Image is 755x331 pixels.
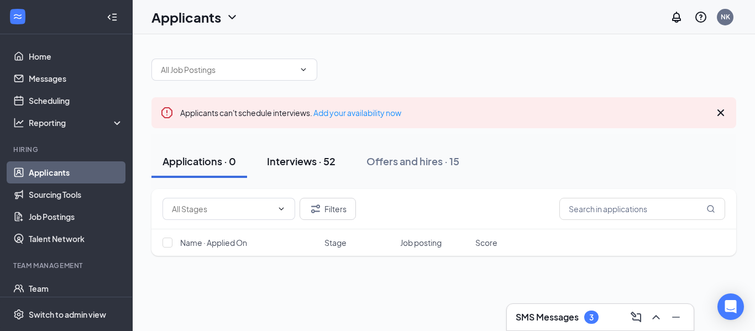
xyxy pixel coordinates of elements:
[13,261,121,270] div: Team Management
[180,237,247,248] span: Name · Applied On
[299,65,308,74] svg: ChevronDown
[180,108,401,118] span: Applicants can't schedule interviews.
[29,309,106,320] div: Switch to admin view
[647,308,665,326] button: ChevronUp
[313,108,401,118] a: Add your availability now
[649,311,663,324] svg: ChevronUp
[630,311,643,324] svg: ComposeMessage
[475,237,497,248] span: Score
[107,12,118,23] svg: Collapse
[309,202,322,216] svg: Filter
[29,45,123,67] a: Home
[29,183,123,206] a: Sourcing Tools
[13,145,121,154] div: Hiring
[706,204,715,213] svg: MagnifyingGlass
[589,313,594,322] div: 3
[300,198,356,220] button: Filter Filters
[694,10,707,24] svg: QuestionInfo
[721,12,730,22] div: NK
[670,10,683,24] svg: Notifications
[277,204,286,213] svg: ChevronDown
[29,277,123,300] a: Team
[172,203,272,215] input: All Stages
[717,293,744,320] div: Open Intercom Messenger
[29,228,123,250] a: Talent Network
[669,311,683,324] svg: Minimize
[559,198,725,220] input: Search in applications
[160,106,174,119] svg: Error
[226,10,239,24] svg: ChevronDown
[151,8,221,27] h1: Applicants
[29,90,123,112] a: Scheduling
[29,161,123,183] a: Applicants
[162,154,236,168] div: Applications · 0
[29,117,124,128] div: Reporting
[714,106,727,119] svg: Cross
[29,206,123,228] a: Job Postings
[324,237,347,248] span: Stage
[400,237,442,248] span: Job posting
[29,67,123,90] a: Messages
[366,154,459,168] div: Offers and hires · 15
[12,11,23,22] svg: WorkstreamLogo
[516,311,579,323] h3: SMS Messages
[267,154,335,168] div: Interviews · 52
[667,308,685,326] button: Minimize
[13,117,24,128] svg: Analysis
[13,309,24,320] svg: Settings
[161,64,295,76] input: All Job Postings
[627,308,645,326] button: ComposeMessage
